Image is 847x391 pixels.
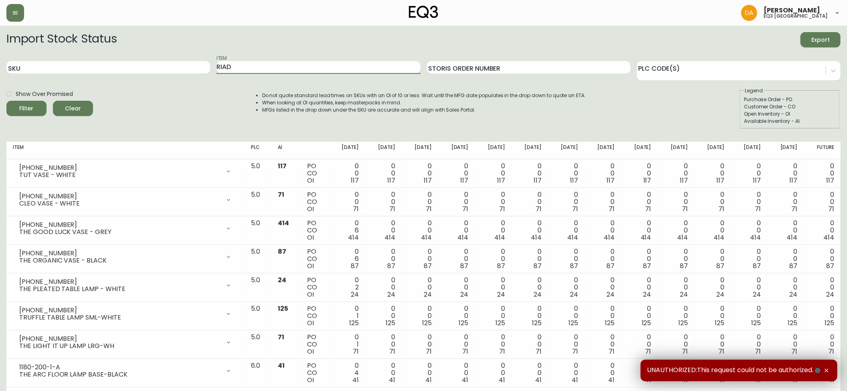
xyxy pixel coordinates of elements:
[497,261,505,271] span: 87
[13,163,238,180] div: [PHONE_NUMBER]TUT VASE - WHITE
[604,233,615,242] span: 414
[518,163,542,184] div: 0 0
[645,204,651,214] span: 71
[19,221,220,228] div: [PHONE_NUMBER]
[494,233,505,242] span: 414
[518,220,542,241] div: 0 0
[278,190,284,199] span: 71
[481,220,505,241] div: 0 0
[307,305,322,327] div: PO CO
[664,220,688,241] div: 0 0
[701,220,724,241] div: 0 0
[627,305,651,327] div: 0 0
[445,220,468,241] div: 0 0
[755,204,761,214] span: 71
[811,220,834,241] div: 0 0
[825,318,834,328] span: 125
[753,176,761,185] span: 117
[570,290,578,299] span: 24
[481,277,505,298] div: 0 0
[607,290,615,299] span: 24
[245,302,271,330] td: 5.0
[790,176,798,185] span: 117
[751,318,761,328] span: 125
[718,204,724,214] span: 71
[811,191,834,213] div: 0 0
[554,334,578,355] div: 0 0
[764,14,828,18] h5: eq3 [GEOGRAPHIC_DATA]
[664,277,688,298] div: 0 0
[826,176,834,185] span: 117
[463,347,469,356] span: 71
[422,318,432,328] span: 125
[475,142,511,159] th: [DATE]
[262,99,586,106] li: When looking at OI quantities, keep masterpacks in mind.
[774,334,797,355] div: 0 0
[353,347,359,356] span: 71
[715,318,724,328] span: 125
[463,204,469,214] span: 71
[607,176,615,185] span: 117
[554,220,578,241] div: 0 0
[737,163,761,184] div: 0 0
[591,362,615,384] div: 0 0
[737,220,761,241] div: 0 0
[386,318,395,328] span: 125
[764,7,820,14] span: [PERSON_NAME]
[643,176,651,185] span: 117
[499,204,505,214] span: 71
[664,305,688,327] div: 0 0
[461,290,469,299] span: 24
[335,305,359,327] div: 0 1
[445,191,468,213] div: 0 0
[13,191,238,209] div: [PHONE_NUMBER]CLEO VASE - WHITE
[701,305,724,327] div: 0 0
[591,248,615,270] div: 0 0
[481,305,505,327] div: 0 0
[731,142,767,159] th: [DATE]
[642,318,651,328] span: 125
[643,261,651,271] span: 87
[19,314,220,321] div: TRUFFLE TABLE LAMP SML-WHITE
[278,247,286,256] span: 87
[19,364,220,371] div: 1180-200-1-A
[591,305,615,327] div: 0 0
[53,101,93,116] button: Clear
[408,334,432,355] div: 0 0
[677,233,688,242] span: 414
[278,332,284,342] span: 71
[548,142,584,159] th: [DATE]
[774,305,797,327] div: 0 0
[753,261,761,271] span: 87
[584,142,621,159] th: [DATE]
[408,277,432,298] div: 0 0
[518,277,542,298] div: 0 0
[6,32,117,47] h2: Import Stock Status
[774,163,797,184] div: 0 0
[307,334,322,355] div: PO CO
[701,334,724,355] div: 0 0
[271,142,301,159] th: AI
[744,118,835,125] div: Available Inventory - AI
[534,290,542,299] span: 24
[351,261,359,271] span: 87
[554,163,578,184] div: 0 0
[372,248,395,270] div: 0 0
[774,277,797,298] div: 0 0
[790,290,798,299] span: 24
[627,334,651,355] div: 0 0
[811,277,834,298] div: 0 0
[694,142,731,159] th: [DATE]
[245,159,271,188] td: 5.0
[744,96,835,103] div: Purchase Order - PO
[645,347,651,356] span: 71
[554,362,578,384] div: 0 0
[627,191,651,213] div: 0 0
[307,233,314,242] span: OI
[664,191,688,213] div: 0 0
[387,176,395,185] span: 117
[372,220,395,241] div: 0 0
[13,248,238,266] div: [PHONE_NUMBER]THE ORGANIC VASE - BLACK
[353,204,359,214] span: 71
[307,163,322,184] div: PO CO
